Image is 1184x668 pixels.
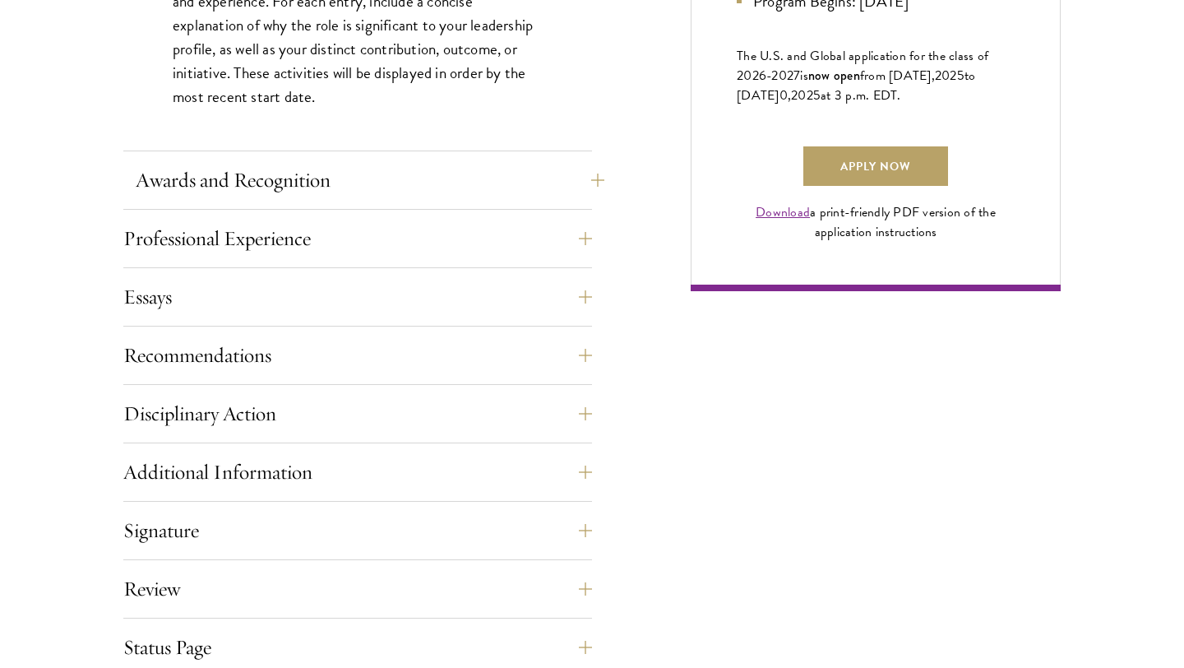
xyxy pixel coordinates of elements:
[793,66,800,86] span: 7
[737,46,988,86] span: The U.S. and Global application for the class of 202
[803,146,948,186] a: Apply Now
[123,511,592,550] button: Signature
[808,66,860,85] span: now open
[136,160,604,200] button: Awards and Recognition
[791,86,813,105] span: 202
[935,66,957,86] span: 202
[821,86,901,105] span: at 3 p.m. EDT.
[813,86,821,105] span: 5
[860,66,935,86] span: from [DATE],
[788,86,791,105] span: ,
[123,569,592,609] button: Review
[759,66,766,86] span: 6
[779,86,788,105] span: 0
[957,66,964,86] span: 5
[123,394,592,434] button: Disciplinary Action
[123,219,592,258] button: Professional Experience
[766,66,793,86] span: -202
[800,66,808,86] span: is
[123,336,592,375] button: Recommendations
[123,452,592,492] button: Additional Information
[737,66,975,105] span: to [DATE]
[756,202,810,222] a: Download
[737,202,1015,242] div: a print-friendly PDF version of the application instructions
[123,628,592,667] button: Status Page
[123,277,592,317] button: Essays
